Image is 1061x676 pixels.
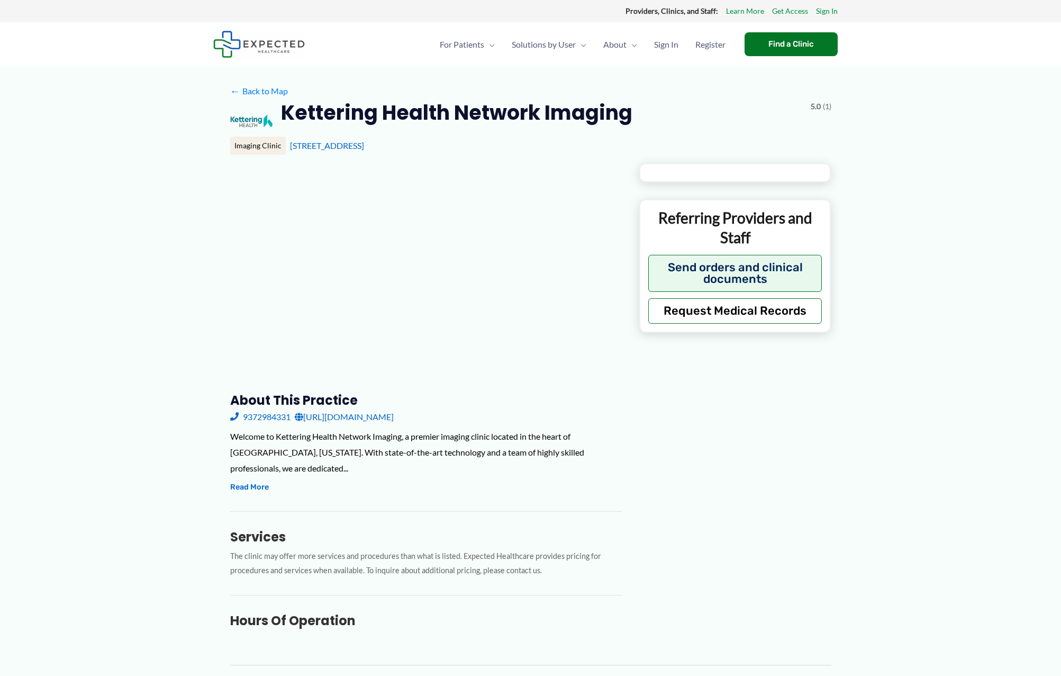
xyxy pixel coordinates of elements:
[745,32,838,56] a: Find a Clinic
[230,549,622,578] p: The clinic may offer more services and procedures than what is listed. Expected Healthcare provid...
[230,392,622,408] h3: About this practice
[625,6,718,15] strong: Providers, Clinics, and Staff:
[648,255,822,292] button: Send orders and clinical documents
[695,26,726,63] span: Register
[213,31,305,58] img: Expected Healthcare Logo - side, dark font, small
[627,26,637,63] span: Menu Toggle
[687,26,734,63] a: Register
[281,100,632,126] h2: Kettering Health Network Imaging
[603,26,627,63] span: About
[295,409,394,425] a: [URL][DOMAIN_NAME]
[648,298,822,324] button: Request Medical Records
[230,409,291,425] a: 9372984331
[431,26,503,63] a: For PatientsMenu Toggle
[230,481,269,494] button: Read More
[772,4,808,18] a: Get Access
[503,26,595,63] a: Solutions by UserMenu Toggle
[230,612,622,629] h3: Hours of Operation
[440,26,484,63] span: For Patients
[726,4,764,18] a: Learn More
[230,83,288,99] a: ←Back to Map
[646,26,687,63] a: Sign In
[484,26,495,63] span: Menu Toggle
[576,26,586,63] span: Menu Toggle
[648,208,822,247] p: Referring Providers and Staff
[654,26,678,63] span: Sign In
[230,86,240,96] span: ←
[823,100,831,113] span: (1)
[512,26,576,63] span: Solutions by User
[230,529,622,545] h3: Services
[431,26,734,63] nav: Primary Site Navigation
[816,4,838,18] a: Sign In
[290,140,364,150] a: [STREET_ADDRESS]
[595,26,646,63] a: AboutMenu Toggle
[230,137,286,155] div: Imaging Clinic
[230,429,622,476] div: Welcome to Kettering Health Network Imaging, a premier imaging clinic located in the heart of [GE...
[811,100,821,113] span: 5.0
